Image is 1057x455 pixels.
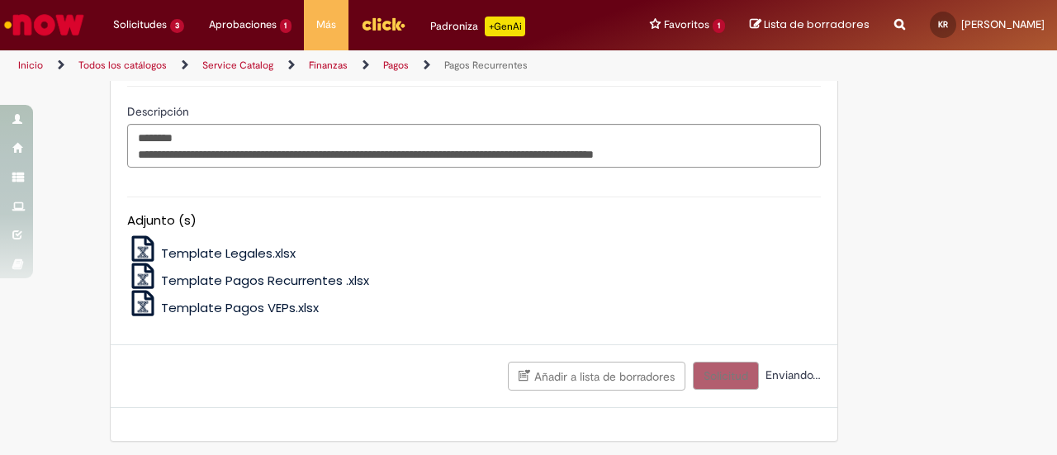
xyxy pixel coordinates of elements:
span: 1 [280,19,292,33]
a: Template Pagos VEPs.xlsx [127,299,320,316]
span: Template Pagos VEPs.xlsx [161,299,319,316]
span: [PERSON_NAME] [961,17,1045,31]
span: Solicitudes [113,17,167,33]
div: Padroniza [430,17,525,36]
span: 3 [170,19,184,33]
span: KR [938,19,948,30]
span: Más [316,17,336,33]
a: Inicio [18,59,43,72]
span: Template Pagos Recurrentes .xlsx [161,272,369,289]
h5: Adjunto (s) [127,214,821,228]
span: 1 [713,19,725,33]
span: Descripción [127,104,192,119]
a: Finanzas [309,59,348,72]
span: Lista de borradores [764,17,870,32]
span: Aprobaciones [209,17,277,33]
a: Template Pagos Recurrentes .xlsx [127,272,370,289]
a: Pagos Recurrentes [444,59,528,72]
a: Lista de borradores [750,17,870,33]
span: Favoritos [664,17,709,33]
a: Todos los catálogos [78,59,167,72]
a: Template Legales.xlsx [127,244,296,262]
span: Enviando… [762,367,821,382]
a: Service Catalog [202,59,273,72]
ul: Rutas de acceso a la página [12,50,692,81]
p: +GenAi [485,17,525,36]
a: Pagos [383,59,409,72]
img: ServiceNow [2,8,87,41]
img: click_logo_yellow_360x200.png [361,12,405,36]
span: Template Legales.xlsx [161,244,296,262]
textarea: Descripción [127,124,821,168]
